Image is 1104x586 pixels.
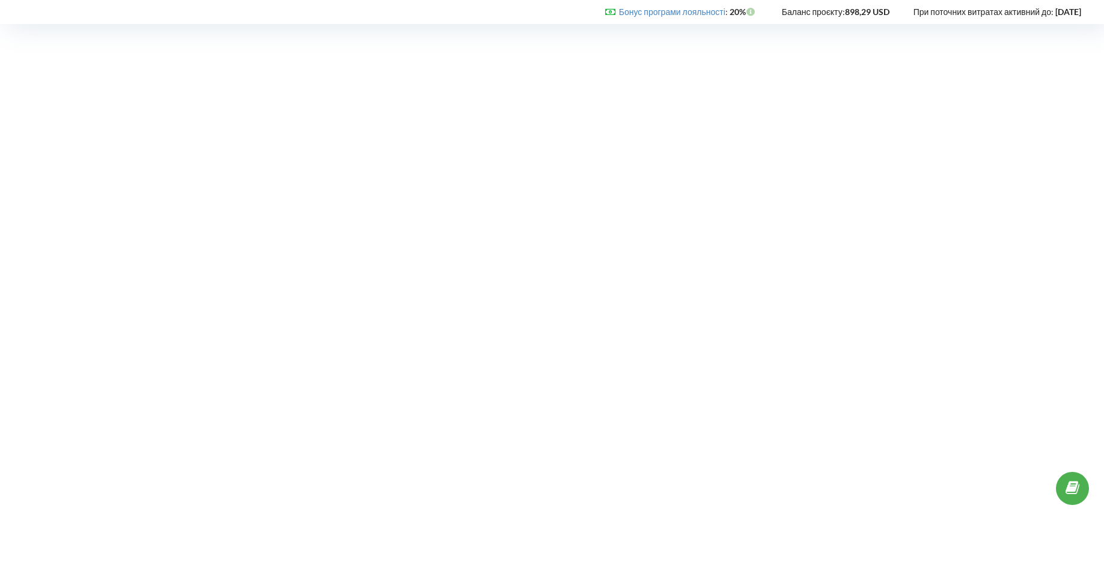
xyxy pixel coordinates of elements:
span: : [619,7,728,17]
strong: 898,29 USD [845,7,889,17]
span: При поточних витратах активний до: [913,7,1054,17]
span: Баланс проєкту: [782,7,845,17]
strong: 20% [730,7,758,17]
strong: [DATE] [1055,7,1081,17]
a: Бонус програми лояльності [619,7,725,17]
